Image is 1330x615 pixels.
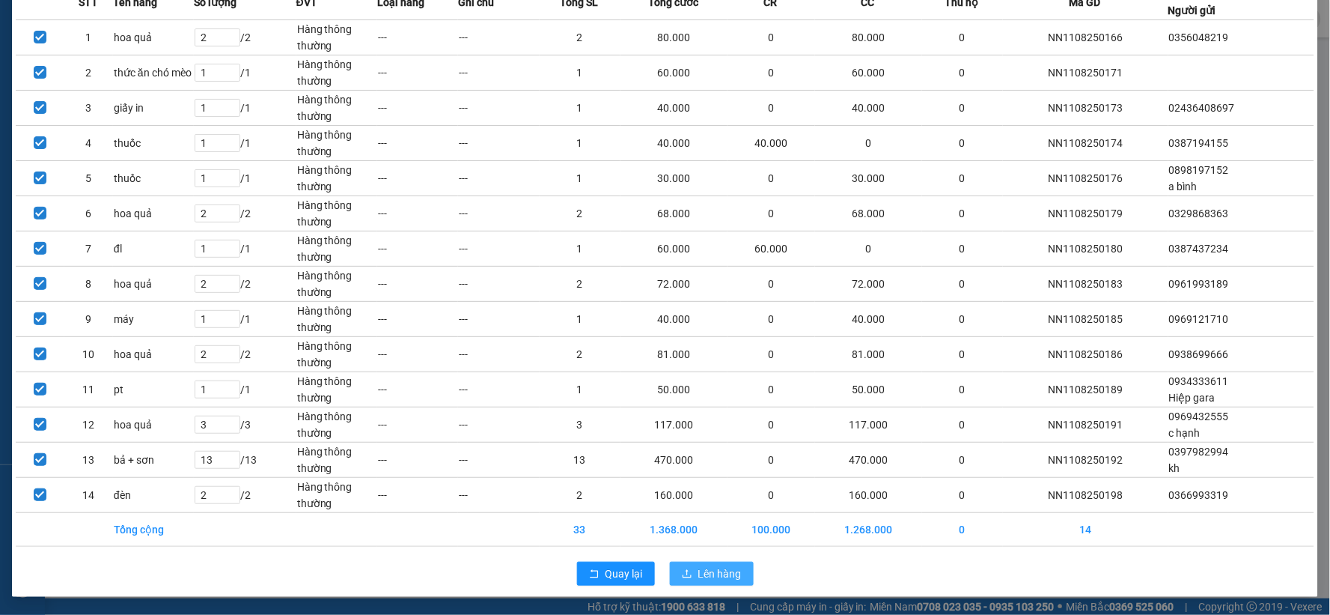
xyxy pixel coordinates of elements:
td: --- [458,302,539,337]
td: --- [458,91,539,126]
td: NN1108250183 [1003,267,1168,302]
td: 40.000 [620,91,727,126]
span: down [228,37,237,46]
span: 0961993189 [1169,278,1229,290]
td: --- [458,337,539,372]
td: 3 [64,91,113,126]
td: Hàng thông thường [296,231,377,267]
td: thuốc [113,161,194,196]
td: 50.000 [620,372,727,408]
td: / 2 [194,337,296,372]
td: 117.000 [620,408,727,443]
td: 0 [922,196,1003,231]
td: Hàng thông thường [296,302,377,337]
td: 2 [540,267,620,302]
td: 60.000 [815,55,922,91]
span: down [228,73,237,82]
td: 0 [922,55,1003,91]
td: 60.000 [620,231,727,267]
td: Tổng cộng [113,513,194,547]
td: 7 [64,231,113,267]
td: --- [377,478,458,513]
span: Increase Value [223,452,240,460]
td: / 1 [194,55,296,91]
td: giấy in [113,91,194,126]
td: 1 [540,302,620,337]
td: Hàng thông thường [296,478,377,513]
td: NN1108250189 [1003,372,1168,408]
span: Decrease Value [223,390,240,398]
span: down [228,319,237,328]
td: 0 [922,337,1003,372]
td: hoa quả [113,196,194,231]
td: 72.000 [815,267,922,302]
span: Decrease Value [223,495,240,503]
td: 1 [540,231,620,267]
td: --- [377,443,458,478]
td: thuốc [113,126,194,161]
span: up [228,276,237,285]
td: hoa quả [113,408,194,443]
td: 0 [727,196,815,231]
td: 160.000 [815,478,922,513]
span: down [228,390,237,399]
span: up [228,452,237,461]
td: --- [458,231,539,267]
td: --- [377,91,458,126]
span: Increase Value [223,487,240,495]
td: đl [113,231,194,267]
td: Hàng thông thường [296,408,377,443]
td: 1 [540,55,620,91]
td: Hàng thông thường [296,267,377,302]
td: 2 [540,337,620,372]
td: 0 [922,161,1003,196]
span: down [228,284,237,293]
td: NN1108250186 [1003,337,1168,372]
td: 9 [64,302,113,337]
td: 0 [922,302,1003,337]
td: 0 [922,231,1003,267]
td: 40.000 [815,302,922,337]
td: 1 [540,161,620,196]
td: 0 [922,478,1003,513]
td: 33 [540,513,620,547]
span: down [228,178,237,187]
td: pt [113,372,194,408]
td: Hàng thông thường [296,161,377,196]
td: --- [377,20,458,55]
span: 0329868363 [1169,207,1229,219]
td: 80.000 [620,20,727,55]
td: NN1108250176 [1003,161,1168,196]
td: NN1108250179 [1003,196,1168,231]
span: 0387437234 [1169,243,1229,255]
td: hoa quả [113,20,194,55]
td: 0 [727,302,815,337]
td: 0 [727,55,815,91]
td: 0 [727,267,815,302]
span: up [228,417,237,426]
td: 14 [1003,513,1168,547]
td: --- [458,196,539,231]
span: Increase Value [223,381,240,390]
td: --- [458,126,539,161]
td: / 3 [194,408,296,443]
td: --- [458,408,539,443]
td: --- [377,231,458,267]
td: NN1108250171 [1003,55,1168,91]
td: 60.000 [620,55,727,91]
td: Hàng thông thường [296,55,377,91]
td: NN1108250192 [1003,443,1168,478]
td: 10 [64,337,113,372]
td: 13 [64,443,113,478]
span: Increase Value [223,29,240,37]
span: up [228,171,237,180]
span: Increase Value [223,170,240,178]
td: Hàng thông thường [296,126,377,161]
span: Increase Value [223,100,240,108]
td: 0 [922,443,1003,478]
td: 14 [64,478,113,513]
td: 0 [922,267,1003,302]
td: 0 [922,372,1003,408]
td: 68.000 [620,196,727,231]
td: 0 [727,20,815,55]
